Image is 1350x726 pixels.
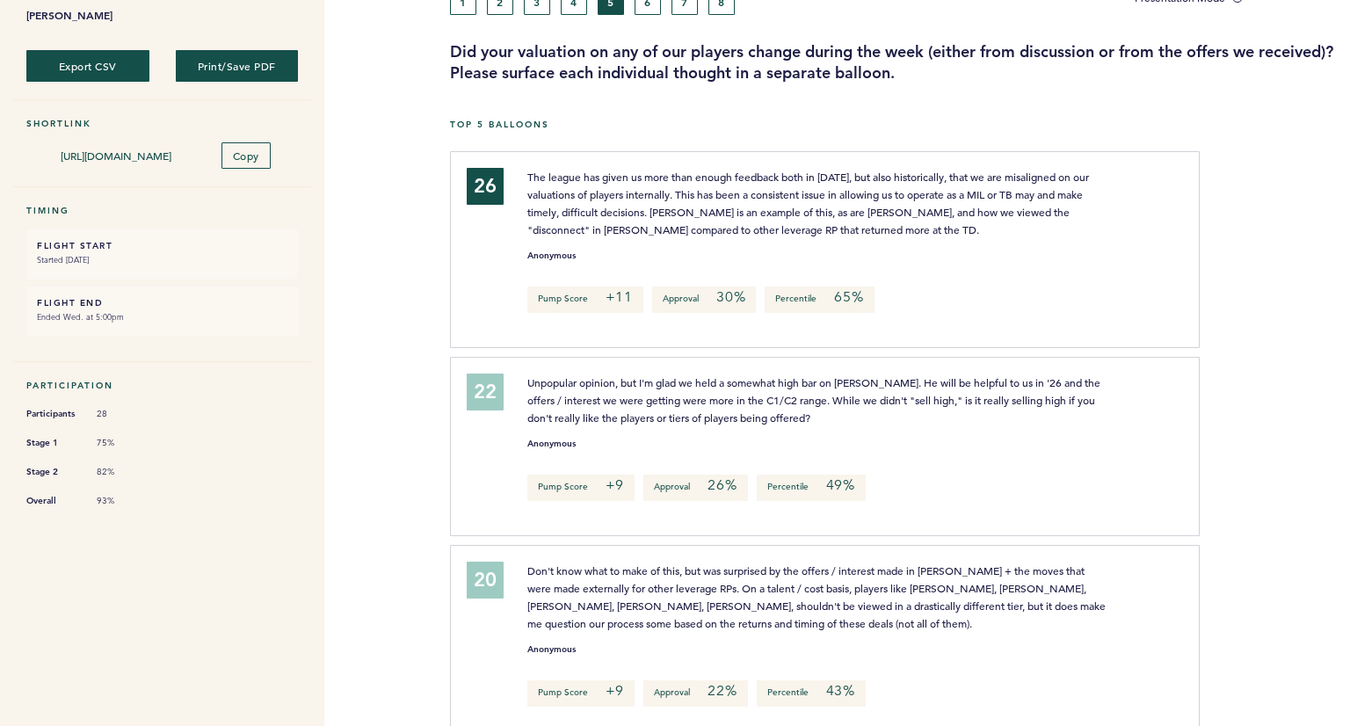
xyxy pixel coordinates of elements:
[527,287,643,313] p: Pump Score
[450,41,1337,83] h3: Did your valuation on any of our players change during the week (either from discussion or from t...
[643,680,747,707] p: Approval
[527,680,635,707] p: Pump Score
[527,563,1108,630] span: Don't know what to make of this, but was surprised by the offers / interest made in [PERSON_NAME]...
[37,309,287,326] small: Ended Wed. at 5:00pm
[97,495,149,507] span: 93%
[527,475,635,501] p: Pump Score
[221,142,271,169] button: Copy
[97,437,149,449] span: 75%
[643,475,747,501] p: Approval
[26,434,79,452] span: Stage 1
[37,251,287,269] small: Started [DATE]
[26,463,79,481] span: Stage 2
[527,375,1103,425] span: Unpopular opinion, but I'm glad we held a somewhat high bar on [PERSON_NAME]. He will be helpful ...
[97,466,149,478] span: 82%
[37,297,287,309] h6: FLIGHT END
[826,682,855,700] em: 43%
[26,405,79,423] span: Participants
[765,287,874,313] p: Percentile
[757,475,866,501] p: Percentile
[708,476,737,494] em: 26%
[467,168,504,205] div: 26
[757,680,866,707] p: Percentile
[527,251,576,260] small: Anonymous
[26,50,149,82] button: Export CSV
[176,50,299,82] button: Print/Save PDF
[26,492,79,510] span: Overall
[652,287,756,313] p: Approval
[450,119,1337,130] h5: Top 5 Balloons
[467,562,504,599] div: 20
[527,170,1092,236] span: The league has given us more than enough feedback both in [DATE], but also historically, that we ...
[606,476,625,494] em: +9
[826,476,855,494] em: 49%
[233,149,259,163] span: Copy
[834,288,863,306] em: 65%
[467,374,504,410] div: 22
[527,439,576,448] small: Anonymous
[97,408,149,420] span: 28
[606,288,633,306] em: +11
[527,645,576,654] small: Anonymous
[26,118,298,129] h5: Shortlink
[26,380,298,391] h5: Participation
[26,205,298,216] h5: Timing
[708,682,737,700] em: 22%
[37,240,287,251] h6: FLIGHT START
[26,6,298,24] b: [PERSON_NAME]
[716,288,745,306] em: 30%
[606,682,625,700] em: +9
